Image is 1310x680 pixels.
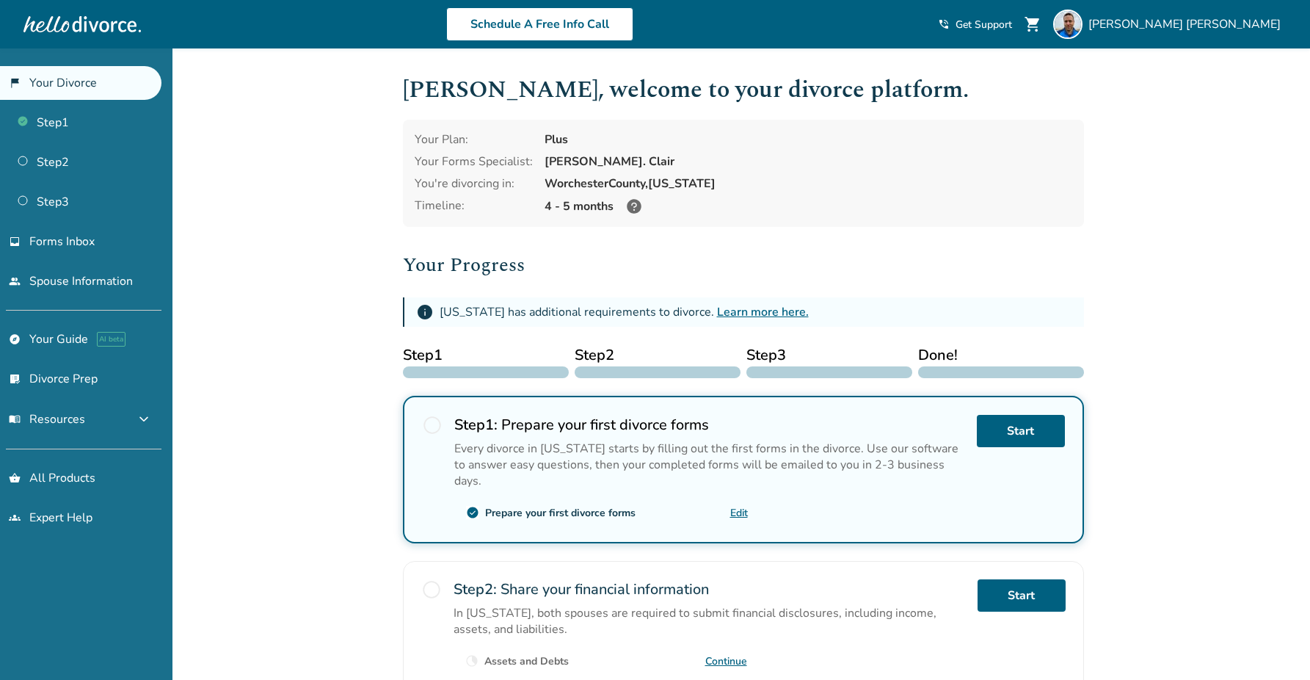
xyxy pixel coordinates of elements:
span: Step 1 [403,344,569,366]
strong: Step 1 : [454,415,498,435]
div: [US_STATE] has additional requirements to divorce. [440,304,809,320]
span: Step 3 [746,344,912,366]
span: Step 2 [575,344,740,366]
div: You're divorcing in: [415,176,533,192]
img: Keith Harrington [1053,10,1082,39]
div: Worchester County, [US_STATE] [545,176,1072,192]
a: Edit [730,506,748,520]
strong: Step 2 : [454,579,497,599]
span: Done! [918,344,1084,366]
div: Prepare your first divorce forms [485,506,636,520]
h2: Your Progress [403,250,1084,280]
span: clock_loader_40 [465,654,478,668]
span: explore [9,333,21,345]
span: radio_button_unchecked [421,579,442,600]
span: shopping_cart [1024,15,1041,33]
span: [PERSON_NAME] [PERSON_NAME] [1088,16,1287,32]
a: Continue [705,654,747,668]
div: Your Plan: [415,131,533,148]
div: 4 - 5 months [545,198,1072,215]
span: inbox [9,236,21,247]
span: expand_more [135,410,153,428]
div: Your Forms Specialist: [415,153,533,170]
a: Start [978,579,1066,612]
h2: Prepare your first divorce forms [454,415,965,435]
div: Assets and Debts [484,654,569,668]
span: people [9,275,21,287]
a: Learn more here. [717,304,809,320]
span: check_circle [466,506,479,519]
div: Every divorce in [US_STATE] starts by filling out the first forms in the divorce. Use our softwar... [454,441,965,489]
h2: Share your financial information [454,579,966,599]
span: Resources [9,411,85,427]
span: groups [9,512,21,524]
span: info [416,303,434,321]
span: shopping_basket [9,472,21,484]
span: AI beta [97,332,125,347]
div: [PERSON_NAME]. Clair [545,153,1072,170]
a: Start [977,415,1065,447]
div: Timeline: [415,198,533,215]
span: phone_in_talk [938,18,950,30]
span: menu_book [9,413,21,425]
span: flag_2 [9,77,21,89]
div: Plus [545,131,1072,148]
span: list_alt_check [9,373,21,385]
iframe: Chat Widget [1237,610,1310,680]
span: Get Support [956,18,1012,32]
span: radio_button_unchecked [422,415,443,435]
h1: [PERSON_NAME] , welcome to your divorce platform. [403,72,1084,108]
span: Forms Inbox [29,234,95,250]
a: Schedule A Free Info Call [446,7,633,41]
a: phone_in_talkGet Support [938,18,1012,32]
div: In [US_STATE], both spouses are required to submit financial disclosures, including income, asset... [454,605,966,637]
